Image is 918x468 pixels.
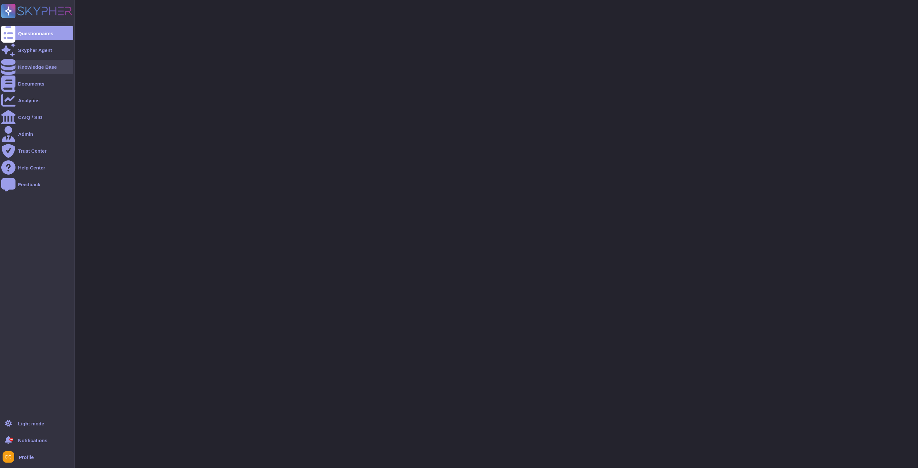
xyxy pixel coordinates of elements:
div: Knowledge Base [18,65,57,69]
div: 9+ [9,438,13,442]
div: Light mode [18,421,44,426]
a: Questionnaires [1,26,73,40]
div: Admin [18,132,33,137]
a: Skypher Agent [1,43,73,57]
button: user [1,450,19,464]
a: Knowledge Base [1,60,73,74]
span: Notifications [18,438,47,443]
div: Help Center [18,165,45,170]
div: Documents [18,81,45,86]
div: Trust Center [18,148,46,153]
span: Profile [19,455,34,460]
a: Help Center [1,160,73,175]
a: Feedback [1,177,73,191]
div: Feedback [18,182,40,187]
a: Analytics [1,93,73,107]
div: Skypher Agent [18,48,52,53]
a: Admin [1,127,73,141]
a: Trust Center [1,144,73,158]
img: user [3,451,14,463]
div: Analytics [18,98,40,103]
div: Questionnaires [18,31,53,36]
a: CAIQ / SIG [1,110,73,124]
a: Documents [1,76,73,91]
div: CAIQ / SIG [18,115,43,120]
